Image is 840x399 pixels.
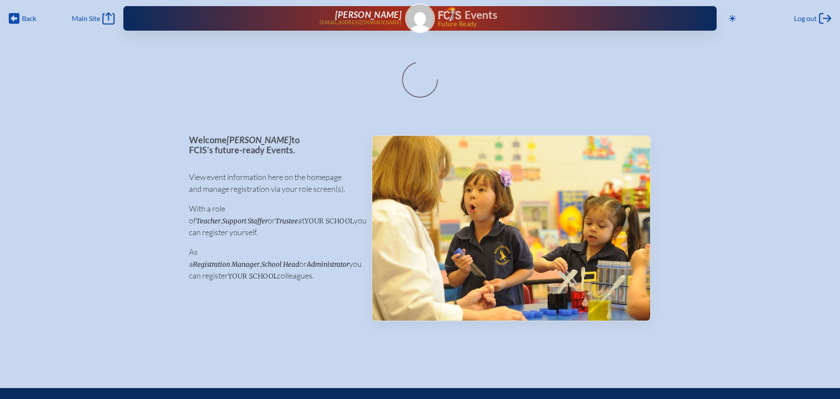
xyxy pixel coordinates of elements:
p: [EMAIL_ADDRESS][DOMAIN_NAME] [319,20,402,25]
span: your school [304,217,354,225]
span: Future Ready [438,21,689,27]
span: Registration Manager [193,260,259,268]
span: Teacher [196,217,220,225]
p: With a role of , or at you can register yourself. [189,203,357,238]
p: As a , or you can register colleagues. [189,246,357,282]
span: Back [22,14,36,23]
span: your school [228,272,277,280]
span: Log out [794,14,817,23]
span: Main Site [72,14,100,23]
span: [PERSON_NAME] [227,134,291,145]
span: School Head [261,260,299,268]
div: FCIS Events — Future ready [438,7,689,27]
p: View event information here on the homepage and manage registration via your role screen(s). [189,171,357,195]
a: [PERSON_NAME][EMAIL_ADDRESS][DOMAIN_NAME] [151,10,402,27]
img: Events [372,136,650,321]
span: [PERSON_NAME] [335,9,402,20]
img: Gravatar [406,4,434,32]
span: Administrator [307,260,349,268]
span: Support Staffer [222,217,268,225]
p: Welcome to FCIS’s future-ready Events. [189,135,357,155]
span: Trustee [275,217,298,225]
a: Gravatar [405,4,435,33]
a: Main Site [72,12,115,25]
